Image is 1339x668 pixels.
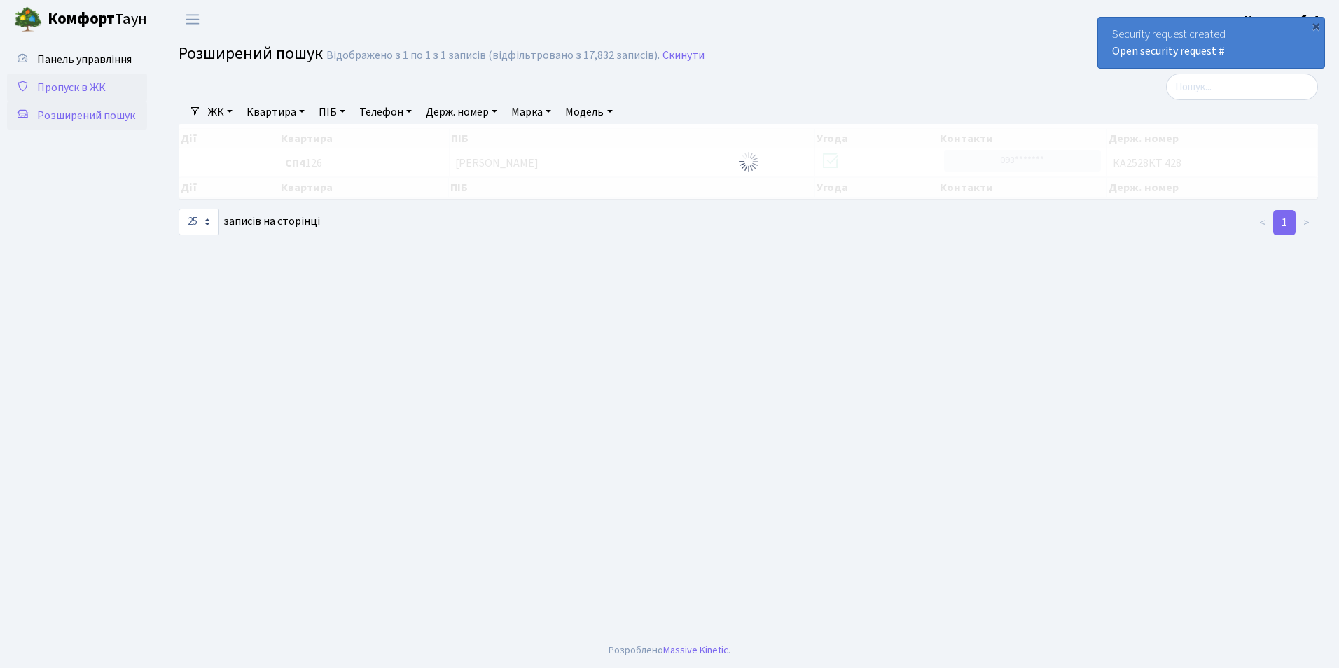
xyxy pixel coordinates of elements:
[737,151,760,173] img: Обробка...
[1166,74,1318,100] input: Пошук...
[1112,43,1225,59] a: Open security request #
[354,100,417,124] a: Телефон
[179,41,323,66] span: Розширений пошук
[420,100,503,124] a: Держ. номер
[241,100,310,124] a: Квартира
[662,49,705,62] a: Скинути
[179,209,219,235] select: записів на сторінці
[7,102,147,130] a: Розширений пошук
[560,100,618,124] a: Модель
[7,74,147,102] a: Пропуск в ЖК
[202,100,238,124] a: ЖК
[37,52,132,67] span: Панель управління
[14,6,42,34] img: logo.png
[1273,210,1296,235] a: 1
[326,49,660,62] div: Відображено з 1 по 1 з 1 записів (відфільтровано з 17,832 записів).
[313,100,351,124] a: ПІБ
[1309,19,1323,33] div: ×
[48,8,147,32] span: Таун
[179,209,320,235] label: записів на сторінці
[1244,11,1322,28] a: Консьєрж б. 4.
[48,8,115,30] b: Комфорт
[175,8,210,31] button: Переключити навігацію
[7,46,147,74] a: Панель управління
[37,80,106,95] span: Пропуск в ЖК
[37,108,135,123] span: Розширений пошук
[1098,18,1324,68] div: Security request created
[609,643,730,658] div: Розроблено .
[1244,12,1322,27] b: Консьєрж б. 4.
[663,643,728,657] a: Massive Kinetic
[506,100,557,124] a: Марка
